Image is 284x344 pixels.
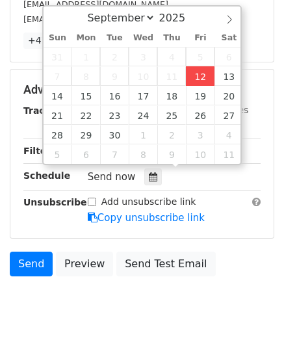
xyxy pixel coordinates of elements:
[23,170,70,181] strong: Schedule
[44,66,72,86] span: September 7, 2025
[100,105,129,125] span: September 23, 2025
[157,86,186,105] span: September 18, 2025
[71,125,100,144] span: September 29, 2025
[129,66,157,86] span: September 10, 2025
[100,86,129,105] span: September 16, 2025
[100,66,129,86] span: September 9, 2025
[88,212,205,224] a: Copy unsubscribe link
[23,105,67,116] strong: Tracking
[186,105,214,125] span: September 26, 2025
[44,47,72,66] span: August 31, 2025
[186,47,214,66] span: September 5, 2025
[23,83,261,97] h5: Advanced
[214,47,243,66] span: September 6, 2025
[186,125,214,144] span: October 3, 2025
[71,105,100,125] span: September 22, 2025
[88,171,136,183] span: Send now
[71,66,100,86] span: September 8, 2025
[44,34,72,42] span: Sun
[129,125,157,144] span: October 1, 2025
[186,34,214,42] span: Fri
[56,252,113,276] a: Preview
[100,144,129,164] span: October 7, 2025
[71,144,100,164] span: October 6, 2025
[214,144,243,164] span: October 11, 2025
[157,66,186,86] span: September 11, 2025
[44,86,72,105] span: September 14, 2025
[71,86,100,105] span: September 15, 2025
[214,125,243,144] span: October 4, 2025
[44,125,72,144] span: September 28, 2025
[219,282,284,344] iframe: Chat Widget
[23,146,57,156] strong: Filters
[71,47,100,66] span: September 1, 2025
[44,105,72,125] span: September 21, 2025
[100,47,129,66] span: September 2, 2025
[214,105,243,125] span: September 27, 2025
[101,195,196,209] label: Add unsubscribe link
[186,86,214,105] span: September 19, 2025
[157,47,186,66] span: September 4, 2025
[129,105,157,125] span: September 24, 2025
[214,66,243,86] span: September 13, 2025
[44,144,72,164] span: October 5, 2025
[186,66,214,86] span: September 12, 2025
[214,34,243,42] span: Sat
[129,47,157,66] span: September 3, 2025
[100,125,129,144] span: September 30, 2025
[129,34,157,42] span: Wed
[157,125,186,144] span: October 2, 2025
[129,86,157,105] span: September 17, 2025
[23,197,87,207] strong: Unsubscribe
[157,144,186,164] span: October 9, 2025
[129,144,157,164] span: October 8, 2025
[186,144,214,164] span: October 10, 2025
[100,34,129,42] span: Tue
[214,86,243,105] span: September 20, 2025
[23,14,168,24] small: [EMAIL_ADDRESS][DOMAIN_NAME]
[157,105,186,125] span: September 25, 2025
[157,34,186,42] span: Thu
[71,34,100,42] span: Mon
[10,252,53,276] a: Send
[155,12,202,24] input: Year
[23,33,78,49] a: +47 more
[116,252,215,276] a: Send Test Email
